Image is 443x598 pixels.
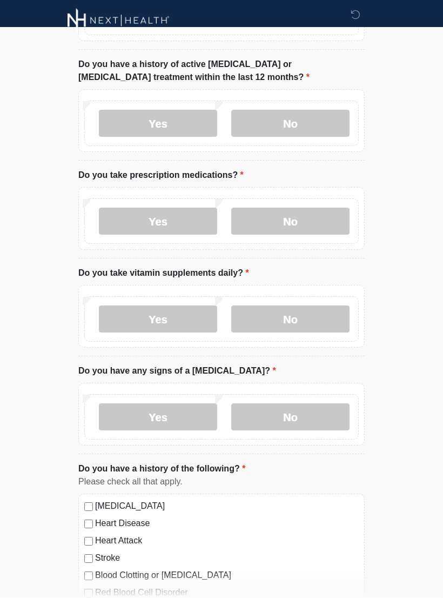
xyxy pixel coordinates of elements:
label: Stroke [95,552,359,564]
div: Please check all that apply. [78,475,365,488]
input: [MEDICAL_DATA] [84,502,93,511]
label: Do you have a history of the following? [78,462,245,475]
label: Yes [99,403,217,430]
label: [MEDICAL_DATA] [95,500,359,513]
label: Yes [99,208,217,235]
label: No [231,305,350,333]
label: Do you have a history of active [MEDICAL_DATA] or [MEDICAL_DATA] treatment within the last 12 mon... [78,58,365,84]
input: Stroke [84,554,93,563]
label: Yes [99,110,217,137]
label: Yes [99,305,217,333]
label: Heart Disease [95,517,359,530]
input: Heart Attack [84,537,93,546]
label: Do you take prescription medications? [78,169,244,182]
label: Do you take vitamin supplements daily? [78,267,249,280]
label: Do you have any signs of a [MEDICAL_DATA]? [78,364,276,377]
label: No [231,403,350,430]
label: Blood Clotting or [MEDICAL_DATA] [95,569,359,582]
input: Red Blood Cell Disorder [84,589,93,597]
label: Heart Attack [95,534,359,547]
label: No [231,208,350,235]
input: Heart Disease [84,520,93,528]
label: No [231,110,350,137]
input: Blood Clotting or [MEDICAL_DATA] [84,572,93,580]
img: Next-Health Montecito Logo [68,8,170,32]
